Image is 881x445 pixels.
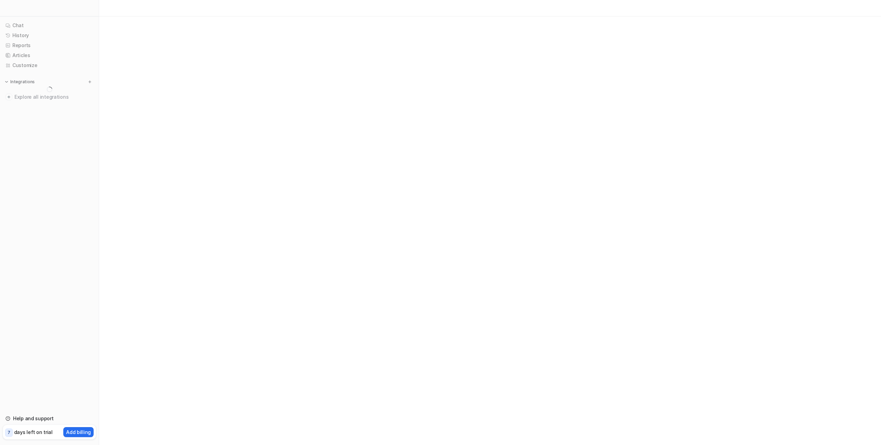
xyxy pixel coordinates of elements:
[87,79,92,84] img: menu_add.svg
[4,79,9,84] img: expand menu
[63,427,94,437] button: Add billing
[3,41,96,50] a: Reports
[3,92,96,102] a: Explore all integrations
[3,21,96,30] a: Chat
[14,428,53,436] p: days left on trial
[3,61,96,70] a: Customize
[3,78,37,85] button: Integrations
[14,91,93,102] span: Explore all integrations
[3,414,96,423] a: Help and support
[8,430,10,436] p: 7
[10,79,35,85] p: Integrations
[3,51,96,60] a: Articles
[3,31,96,40] a: History
[6,94,12,100] img: explore all integrations
[66,428,91,436] p: Add billing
